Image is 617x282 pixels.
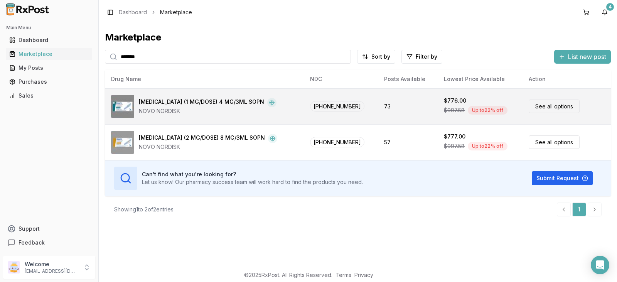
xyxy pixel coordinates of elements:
[529,135,580,149] a: See all options
[9,92,89,100] div: Sales
[3,48,95,60] button: Marketplace
[111,131,134,154] img: Ozempic (2 MG/DOSE) 8 MG/3ML SOPN
[9,64,89,72] div: My Posts
[19,239,45,247] span: Feedback
[378,70,438,88] th: Posts Available
[142,171,363,178] h3: Can't find what you're looking for?
[357,50,395,64] button: Sort by
[598,6,611,19] button: 4
[25,268,78,274] p: [EMAIL_ADDRESS][DOMAIN_NAME]
[438,70,522,88] th: Lowest Price Available
[335,272,351,278] a: Terms
[444,142,465,150] span: $997.58
[105,31,611,44] div: Marketplace
[9,50,89,58] div: Marketplace
[371,53,390,61] span: Sort by
[142,178,363,186] p: Let us know! Our pharmacy success team will work hard to find the products you need.
[310,137,364,147] span: [PHONE_NUMBER]
[3,3,52,15] img: RxPost Logo
[378,124,438,160] td: 57
[591,256,609,274] div: Open Intercom Messenger
[401,50,442,64] button: Filter by
[111,95,134,118] img: Ozempic (1 MG/DOSE) 4 MG/3ML SOPN
[444,133,465,140] div: $777.00
[9,78,89,86] div: Purchases
[3,62,95,74] button: My Posts
[554,50,611,64] button: List new post
[532,171,593,185] button: Submit Request
[572,203,586,216] a: 1
[606,3,614,11] div: 4
[444,97,466,105] div: $776.00
[523,70,611,88] th: Action
[6,33,92,47] a: Dashboard
[9,36,89,44] div: Dashboard
[416,53,437,61] span: Filter by
[557,203,602,216] nav: pagination
[444,106,465,114] span: $997.58
[139,134,265,143] div: [MEDICAL_DATA] (2 MG/DOSE) 8 MG/3ML SOPN
[119,8,192,16] nav: breadcrumb
[354,272,373,278] a: Privacy
[119,8,147,16] a: Dashboard
[160,8,192,16] span: Marketplace
[3,89,95,102] button: Sales
[310,101,364,111] span: [PHONE_NUMBER]
[3,76,95,88] button: Purchases
[105,70,304,88] th: Drug Name
[3,222,95,236] button: Support
[139,107,276,115] div: NOVO NORDISK
[378,88,438,124] td: 73
[8,261,20,274] img: User avatar
[139,143,277,151] div: NOVO NORDISK
[6,61,92,75] a: My Posts
[529,100,580,113] a: See all options
[139,98,264,107] div: [MEDICAL_DATA] (1 MG/DOSE) 4 MG/3ML SOPN
[114,206,174,213] div: Showing 1 to 2 of 2 entries
[568,52,606,61] span: List new post
[3,34,95,46] button: Dashboard
[304,70,378,88] th: NDC
[6,75,92,89] a: Purchases
[468,106,507,115] div: Up to 22 % off
[25,260,78,268] p: Welcome
[3,236,95,250] button: Feedback
[6,47,92,61] a: Marketplace
[6,25,92,31] h2: Main Menu
[6,89,92,103] a: Sales
[554,54,611,61] a: List new post
[468,142,507,150] div: Up to 22 % off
